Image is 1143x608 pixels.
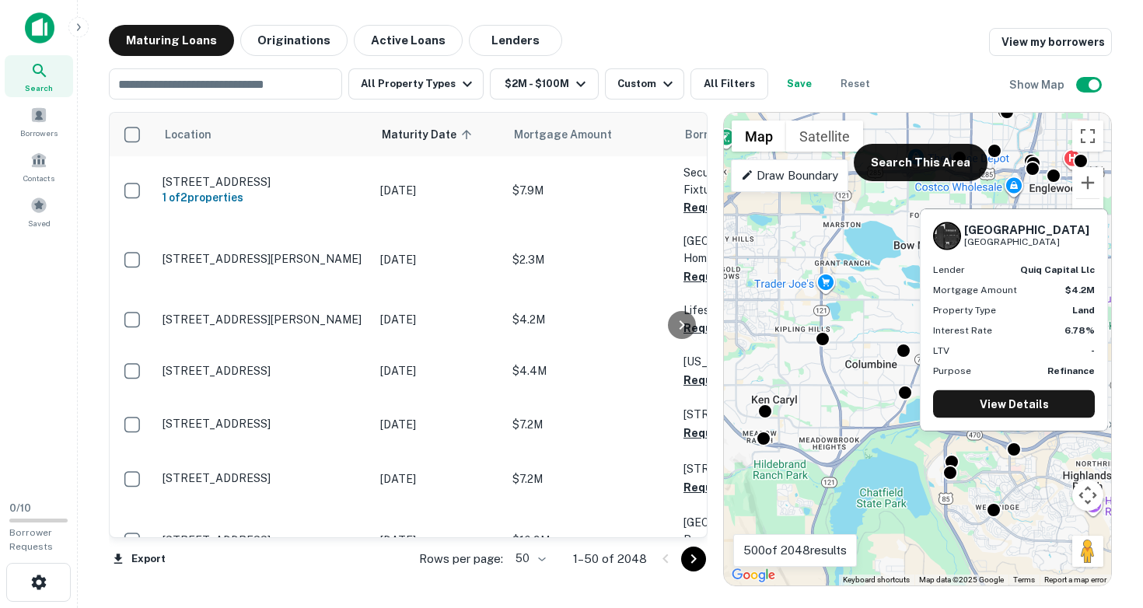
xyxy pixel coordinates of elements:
[774,68,824,100] button: Save your search to get updates of matches that match your search criteria.
[9,502,31,514] span: 0 / 10
[5,55,73,97] a: Search
[1072,199,1103,230] button: Zoom out
[1020,264,1095,274] strong: quiq capital llc
[1013,575,1035,584] a: Terms
[372,113,505,156] th: Maturity Date
[380,470,497,487] p: [DATE]
[163,252,365,266] p: [STREET_ADDRESS][PERSON_NAME]
[240,25,348,56] button: Originations
[605,68,684,100] button: Custom
[419,550,503,568] p: Rows per page:
[9,527,53,552] span: Borrower Requests
[933,283,1017,297] p: Mortgage Amount
[5,145,73,187] a: Contacts
[512,532,668,549] p: $10.9M
[23,172,54,184] span: Contacts
[5,100,73,142] a: Borrowers
[25,82,53,94] span: Search
[681,547,706,571] button: Go to next page
[964,235,1089,250] p: [GEOGRAPHIC_DATA]
[830,68,880,100] button: Reset
[743,541,847,560] p: 500 of 2048 results
[469,25,562,56] button: Lenders
[724,113,1111,585] div: 0 0
[573,550,647,568] p: 1–50 of 2048
[919,575,1004,584] span: Map data ©2025 Google
[786,121,863,152] button: Show satellite imagery
[5,190,73,232] a: Saved
[380,416,497,433] p: [DATE]
[1009,76,1067,93] h6: Show Map
[382,125,477,144] span: Maturity Date
[20,127,58,139] span: Borrowers
[354,25,463,56] button: Active Loans
[989,28,1112,56] a: View my borrowers
[512,416,668,433] p: $7.2M
[1064,325,1095,336] strong: 6.78%
[1072,121,1103,152] button: Toggle fullscreen view
[512,251,668,268] p: $2.3M
[163,471,365,485] p: [STREET_ADDRESS]
[1065,484,1143,558] iframe: Chat Widget
[490,68,599,100] button: $2M - $100M
[843,575,910,585] button: Keyboard shortcuts
[163,189,365,206] h6: 1 of 2 properties
[1072,480,1103,511] button: Map camera controls
[380,362,497,379] p: [DATE]
[109,25,234,56] button: Maturing Loans
[512,362,668,379] p: $4.4M
[933,390,1095,418] a: View Details
[163,417,365,431] p: [STREET_ADDRESS]
[1044,575,1106,584] a: Report a map error
[1091,345,1095,356] strong: -
[348,68,484,100] button: All Property Types
[109,547,170,571] button: Export
[728,565,779,585] a: Open this area in Google Maps (opens a new window)
[617,75,677,93] div: Custom
[933,263,965,277] p: Lender
[512,311,668,328] p: $4.2M
[380,532,497,549] p: [DATE]
[1072,167,1103,198] button: Zoom in
[1072,305,1095,316] strong: Land
[509,547,548,570] div: 50
[163,533,365,547] p: [STREET_ADDRESS]
[933,344,949,358] p: LTV
[1047,365,1095,376] strong: Refinance
[1065,285,1095,295] strong: $4.2M
[964,222,1089,236] h6: [GEOGRAPHIC_DATA]
[933,303,996,317] p: Property Type
[933,364,971,378] p: Purpose
[380,251,497,268] p: [DATE]
[728,565,779,585] img: Google
[690,68,768,100] button: All Filters
[163,364,365,378] p: [STREET_ADDRESS]
[163,313,365,327] p: [STREET_ADDRESS][PERSON_NAME]
[732,121,786,152] button: Show street map
[741,166,838,185] p: Draw Boundary
[854,144,987,181] button: Search This Area
[163,175,365,189] p: [STREET_ADDRESS]
[380,311,497,328] p: [DATE]
[512,182,668,199] p: $7.9M
[512,470,668,487] p: $7.2M
[25,12,54,44] img: capitalize-icon.png
[933,323,992,337] p: Interest Rate
[505,113,676,156] th: Mortgage Amount
[164,125,211,144] span: Location
[514,125,632,144] span: Mortgage Amount
[380,182,497,199] p: [DATE]
[28,217,51,229] span: Saved
[155,113,372,156] th: Location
